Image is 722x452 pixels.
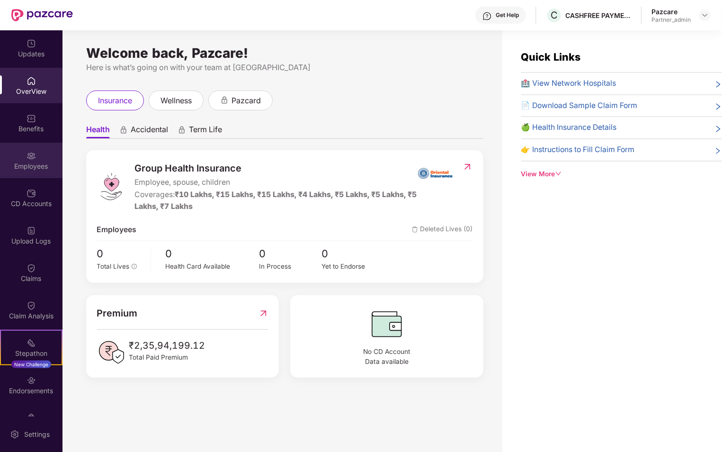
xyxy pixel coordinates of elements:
img: CDBalanceIcon [301,306,472,342]
img: PaidPremiumIcon [97,338,125,367]
div: animation [220,96,229,104]
img: svg+xml;base64,PHN2ZyBpZD0iTXlfT3JkZXJzIiBkYXRhLW5hbWU9Ik15IE9yZGVycyIgeG1sbnM9Imh0dHA6Ly93d3cudz... [27,413,36,423]
span: down [555,171,562,177]
div: Settings [21,430,53,439]
img: RedirectIcon [463,162,472,172]
div: Get Help [496,11,519,19]
img: svg+xml;base64,PHN2ZyBpZD0iVXBkYXRlZCIgeG1sbnM9Imh0dHA6Ly93d3cudzMub3JnLzIwMDAvc3ZnIiB3aWR0aD0iMj... [27,39,36,48]
img: insurerIcon [418,161,453,185]
span: Employees [97,224,137,236]
span: 🏥 View Network Hospitals [521,78,616,90]
span: 0 [97,246,144,262]
img: svg+xml;base64,PHN2ZyBpZD0iRW1wbG95ZWVzIiB4bWxucz0iaHR0cDovL3d3dy53My5vcmcvMjAwMC9zdmciIHdpZHRoPS... [27,151,36,161]
div: CASHFREE PAYMENTS INDIA PVT. LTD. [565,11,632,20]
span: Group Health Insurance [135,161,418,176]
img: svg+xml;base64,PHN2ZyBpZD0iRHJvcGRvd24tMzJ4MzIiIHhtbG5zPSJodHRwOi8vd3d3LnczLm9yZy8yMDAwL3N2ZyIgd2... [701,11,709,19]
span: Total Paid Premium [129,353,205,363]
span: Total Lives [97,262,130,270]
div: Coverages: [135,189,418,213]
span: ₹2,35,94,199.12 [129,338,205,353]
div: animation [119,126,128,134]
span: Accidental [131,125,168,138]
span: right [714,124,722,134]
div: Stepathon [1,349,62,358]
img: svg+xml;base64,PHN2ZyBpZD0iRW5kb3JzZW1lbnRzIiB4bWxucz0iaHR0cDovL3d3dy53My5vcmcvMjAwMC9zdmciIHdpZH... [27,376,36,385]
div: New Challenge [11,361,51,368]
div: Here is what’s going on with your team at [GEOGRAPHIC_DATA] [86,62,483,73]
span: Term Life [189,125,222,138]
span: right [714,80,722,90]
img: deleteIcon [412,226,418,233]
img: logo [97,172,125,201]
span: 0 [259,246,321,262]
span: 0 [165,246,259,262]
span: Employee, spouse, children [135,177,418,189]
div: Partner_admin [651,16,691,24]
span: wellness [160,95,192,107]
span: 👉 Instructions to Fill Claim Form [521,144,635,156]
div: View More [521,169,722,180]
span: pazcard [232,95,261,107]
div: In Process [259,262,321,271]
img: svg+xml;base64,PHN2ZyBpZD0iQ2xhaW0iIHhtbG5zPSJodHRwOi8vd3d3LnczLm9yZy8yMDAwL3N2ZyIgd2lkdGg9IjIwIi... [27,263,36,273]
span: insurance [98,95,132,107]
span: No CD Account Data available [301,347,472,367]
img: svg+xml;base64,PHN2ZyBpZD0iSG9tZSIgeG1sbnM9Imh0dHA6Ly93d3cudzMub3JnLzIwMDAvc3ZnIiB3aWR0aD0iMjAiIG... [27,76,36,86]
span: 📄 Download Sample Claim Form [521,100,638,112]
span: 🍏 Health Insurance Details [521,122,617,134]
img: RedirectIcon [258,306,268,321]
div: Health Card Available [165,262,259,271]
img: svg+xml;base64,PHN2ZyBpZD0iVXBsb2FkX0xvZ3MiIGRhdGEtbmFtZT0iVXBsb2FkIExvZ3MiIHhtbG5zPSJodHRwOi8vd3... [27,226,36,235]
div: Welcome back, Pazcare! [86,49,483,57]
span: Deleted Lives (0) [412,224,472,236]
img: svg+xml;base64,PHN2ZyBpZD0iQ0RfQWNjb3VudHMiIGRhdGEtbmFtZT0iQ0QgQWNjb3VudHMiIHhtbG5zPSJodHRwOi8vd3... [27,189,36,198]
img: svg+xml;base64,PHN2ZyB4bWxucz0iaHR0cDovL3d3dy53My5vcmcvMjAwMC9zdmciIHdpZHRoPSIyMSIgaGVpZ2h0PSIyMC... [27,338,36,348]
span: 0 [321,246,384,262]
span: right [714,102,722,112]
img: svg+xml;base64,PHN2ZyBpZD0iQ2xhaW0iIHhtbG5zPSJodHRwOi8vd3d3LnczLm9yZy8yMDAwL3N2ZyIgd2lkdGg9IjIwIi... [27,301,36,310]
span: Quick Links [521,51,581,63]
div: Yet to Endorse [321,262,384,271]
span: ₹10 Lakhs, ₹15 Lakhs, ₹15 Lakhs, ₹4 Lakhs, ₹5 Lakhs, ₹5 Lakhs, ₹5 Lakhs, ₹7 Lakhs [135,190,417,211]
div: animation [178,126,186,134]
span: info-circle [132,264,137,270]
span: Premium [97,306,138,321]
img: svg+xml;base64,PHN2ZyBpZD0iU2V0dGluZy0yMHgyMCIgeG1sbnM9Imh0dHA6Ly93d3cudzMub3JnLzIwMDAvc3ZnIiB3aW... [10,430,19,439]
img: svg+xml;base64,PHN2ZyBpZD0iSGVscC0zMngzMiIgeG1sbnM9Imh0dHA6Ly93d3cudzMub3JnLzIwMDAvc3ZnIiB3aWR0aD... [482,11,492,21]
span: right [714,146,722,156]
img: New Pazcare Logo [11,9,73,21]
div: Pazcare [651,7,691,16]
span: Health [86,125,110,138]
span: C [551,9,558,21]
img: svg+xml;base64,PHN2ZyBpZD0iQmVuZWZpdHMiIHhtbG5zPSJodHRwOi8vd3d3LnczLm9yZy8yMDAwL3N2ZyIgd2lkdGg9Ij... [27,114,36,123]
